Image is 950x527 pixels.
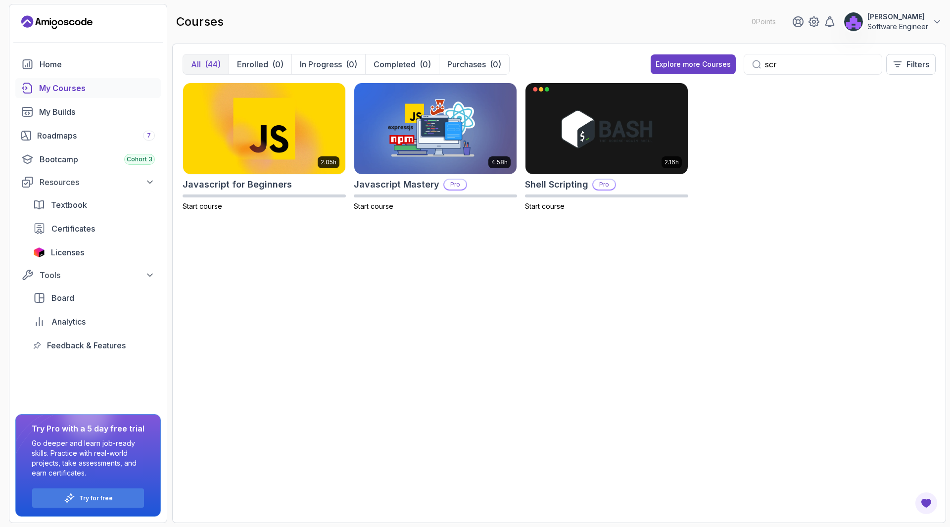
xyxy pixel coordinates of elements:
button: Resources [15,173,161,191]
div: Explore more Courses [656,59,731,69]
span: Cohort 3 [127,155,152,163]
div: My Courses [39,82,155,94]
button: Purchases(0) [439,54,509,74]
p: In Progress [300,58,342,70]
a: roadmaps [15,126,161,145]
div: Roadmaps [37,130,155,142]
a: certificates [27,219,161,239]
div: Resources [40,176,155,188]
img: jetbrains icon [33,247,45,257]
div: Bootcamp [40,153,155,165]
button: All(44) [183,54,229,74]
span: Textbook [51,199,87,211]
p: Pro [593,180,615,190]
p: 2.16h [665,158,679,166]
h2: Javascript Mastery [354,178,439,192]
span: Start course [525,202,565,210]
a: builds [15,102,161,122]
button: Try for free [32,488,144,508]
h2: Shell Scripting [525,178,588,192]
button: Open Feedback Button [914,491,938,515]
a: licenses [27,242,161,262]
div: Tools [40,269,155,281]
div: (44) [205,58,221,70]
p: Filters [906,58,929,70]
p: [PERSON_NAME] [867,12,928,22]
p: 4.58h [491,158,508,166]
p: All [191,58,201,70]
button: Enrolled(0) [229,54,291,74]
h2: courses [176,14,224,30]
img: Shell Scripting card [525,83,688,174]
span: Start course [183,202,222,210]
a: Landing page [21,14,93,30]
img: Javascript for Beginners card [183,83,345,174]
div: My Builds [39,106,155,118]
button: Completed(0) [365,54,439,74]
a: bootcamp [15,149,161,169]
div: (0) [346,58,357,70]
span: 7 [147,132,151,140]
input: Search... [765,58,874,70]
div: (0) [420,58,431,70]
p: Purchases [447,58,486,70]
button: user profile image[PERSON_NAME]Software Engineer [844,12,942,32]
button: Explore more Courses [651,54,736,74]
div: Home [40,58,155,70]
span: Start course [354,202,393,210]
a: analytics [27,312,161,332]
h2: Javascript for Beginners [183,178,292,192]
p: Pro [444,180,466,190]
a: home [15,54,161,74]
div: (0) [272,58,284,70]
a: textbook [27,195,161,215]
div: (0) [490,58,501,70]
span: Analytics [51,316,86,328]
p: 2.05h [321,158,336,166]
a: courses [15,78,161,98]
button: Tools [15,266,161,284]
p: Go deeper and learn job-ready skills. Practice with real-world projects, take assessments, and ea... [32,438,144,478]
p: 0 Points [752,17,776,27]
a: feedback [27,335,161,355]
img: Javascript Mastery card [354,83,517,174]
img: user profile image [844,12,863,31]
a: Try for free [79,494,113,502]
p: Software Engineer [867,22,928,32]
button: In Progress(0) [291,54,365,74]
p: Completed [374,58,416,70]
span: Board [51,292,74,304]
a: board [27,288,161,308]
span: Feedback & Features [47,339,126,351]
span: Certificates [51,223,95,235]
button: Filters [886,54,936,75]
span: Licenses [51,246,84,258]
p: Enrolled [237,58,268,70]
